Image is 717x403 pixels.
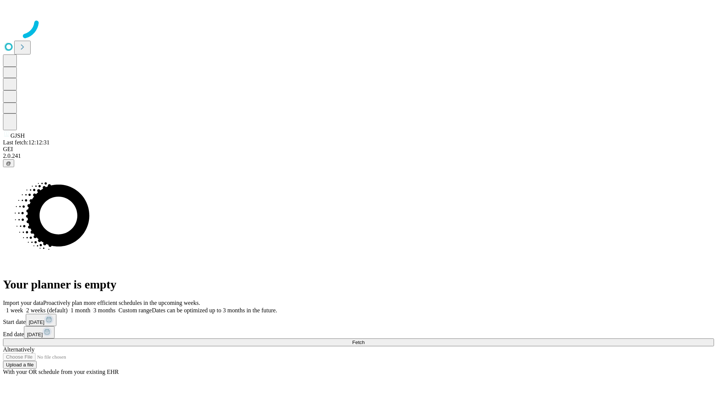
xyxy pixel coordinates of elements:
[29,319,44,325] span: [DATE]
[10,132,25,139] span: GJSH
[3,346,34,353] span: Alternatively
[3,361,37,369] button: Upload a file
[3,278,714,291] h1: Your planner is empty
[152,307,277,313] span: Dates can be optimized up to 3 months in the future.
[3,369,119,375] span: With your OR schedule from your existing EHR
[3,146,714,153] div: GEI
[27,332,43,337] span: [DATE]
[3,326,714,338] div: End date
[71,307,90,313] span: 1 month
[3,139,50,146] span: Last fetch: 12:12:31
[6,160,11,166] span: @
[26,314,56,326] button: [DATE]
[352,340,364,345] span: Fetch
[118,307,152,313] span: Custom range
[26,307,68,313] span: 2 weeks (default)
[3,153,714,159] div: 2.0.241
[6,307,23,313] span: 1 week
[3,300,43,306] span: Import your data
[24,326,55,338] button: [DATE]
[3,338,714,346] button: Fetch
[3,314,714,326] div: Start date
[43,300,200,306] span: Proactively plan more efficient schedules in the upcoming weeks.
[93,307,115,313] span: 3 months
[3,159,14,167] button: @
